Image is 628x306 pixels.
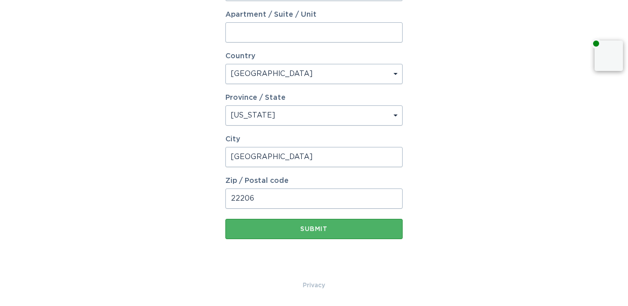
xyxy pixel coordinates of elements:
[225,11,403,18] label: Apartment / Suite / Unit
[303,280,325,291] a: Privacy Policy & Terms of Use
[225,219,403,239] button: Submit
[225,177,403,184] label: Zip / Postal code
[225,53,255,60] label: Country
[225,94,286,101] label: Province / State
[230,226,398,232] div: Submit
[225,136,403,143] label: City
